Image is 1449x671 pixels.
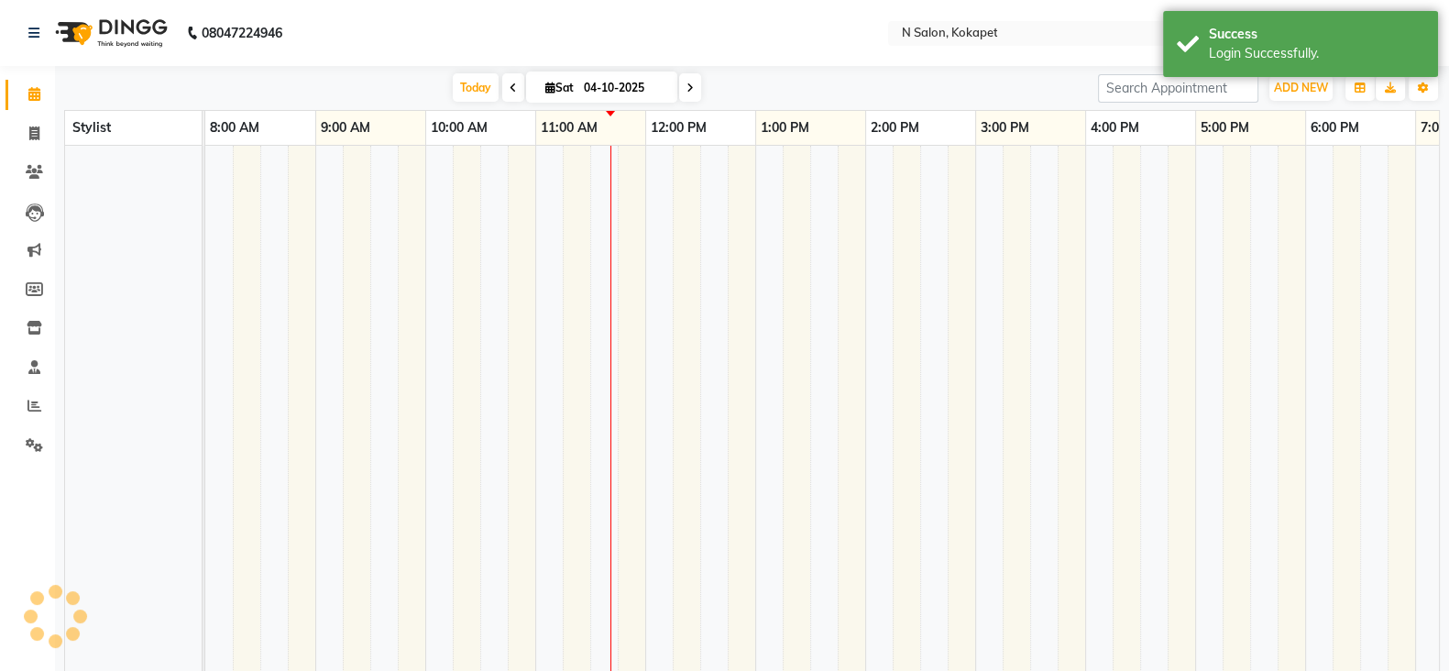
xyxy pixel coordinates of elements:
[1306,115,1364,141] a: 6:00 PM
[1269,75,1333,101] button: ADD NEW
[1196,115,1254,141] a: 5:00 PM
[541,81,578,94] span: Sat
[1098,74,1258,103] input: Search Appointment
[1274,81,1328,94] span: ADD NEW
[1086,115,1144,141] a: 4:00 PM
[536,115,602,141] a: 11:00 AM
[976,115,1034,141] a: 3:00 PM
[72,119,111,136] span: Stylist
[205,115,264,141] a: 8:00 AM
[1209,44,1424,63] div: Login Successfully.
[316,115,375,141] a: 9:00 AM
[646,115,711,141] a: 12:00 PM
[578,74,670,102] input: 2025-10-04
[47,7,172,59] img: logo
[1209,25,1424,44] div: Success
[756,115,814,141] a: 1:00 PM
[866,115,924,141] a: 2:00 PM
[202,7,282,59] b: 08047224946
[426,115,492,141] a: 10:00 AM
[453,73,499,102] span: Today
